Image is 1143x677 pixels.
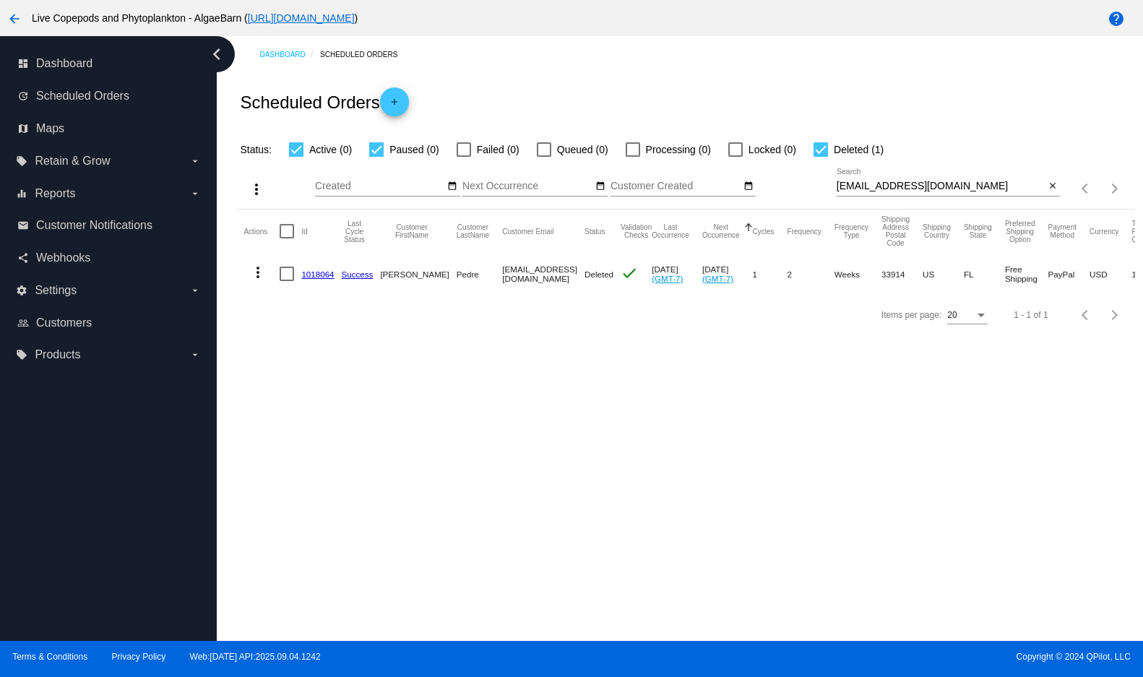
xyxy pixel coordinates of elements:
button: Change sorting for Cycles [753,227,775,236]
button: Change sorting for LastProcessingCycleId [342,220,368,243]
span: Settings [35,284,77,297]
span: Customer Notifications [36,219,152,232]
mat-icon: date_range [743,181,754,192]
mat-icon: date_range [447,181,457,192]
mat-cell: [DATE] [652,253,702,295]
input: Customer Created [611,181,741,192]
i: email [17,220,29,231]
button: Change sorting for NextOccurrenceUtc [702,223,740,239]
mat-icon: close [1048,181,1058,192]
a: people_outline Customers [17,311,201,335]
button: Change sorting for Id [301,227,307,236]
mat-cell: Pedre [457,253,503,295]
button: Change sorting for CustomerEmail [502,227,553,236]
button: Change sorting for LastOccurrenceUtc [652,223,689,239]
a: email Customer Notifications [17,214,201,237]
span: Locked (0) [749,141,796,158]
button: Change sorting for CurrencyIso [1090,227,1119,236]
mat-cell: 2 [788,253,834,295]
button: Previous page [1071,174,1100,203]
button: Clear [1045,179,1060,194]
mat-icon: date_range [595,181,605,192]
h2: Scheduled Orders [240,87,408,116]
a: Terms & Conditions [12,652,87,662]
button: Change sorting for PreferredShippingOption [1005,220,1035,243]
a: Success [342,269,374,279]
i: arrow_drop_down [189,285,201,296]
span: Dashboard [36,57,92,70]
i: local_offer [16,155,27,167]
i: settings [16,285,27,296]
span: Failed (0) [477,141,519,158]
mat-header-cell: Actions [243,210,280,253]
i: arrow_drop_down [189,155,201,167]
button: Change sorting for ShippingCountry [923,223,951,239]
span: Live Copepods and Phytoplankton - AlgaeBarn ( ) [32,12,358,24]
mat-cell: [DATE] [702,253,753,295]
button: Next page [1100,301,1129,329]
span: Processing (0) [646,141,711,158]
a: Privacy Policy [112,652,166,662]
span: 20 [947,310,957,320]
mat-cell: 33914 [881,253,923,295]
button: Change sorting for PaymentMethod.Type [1048,223,1077,239]
span: Customers [36,316,92,329]
div: 1 - 1 of 1 [1014,310,1048,320]
mat-cell: PayPal [1048,253,1090,295]
button: Next page [1100,174,1129,203]
mat-icon: arrow_back [6,10,23,27]
button: Change sorting for CustomerLastName [457,223,490,239]
a: (GMT-7) [702,274,733,283]
button: Previous page [1071,301,1100,329]
span: Queued (0) [557,141,608,158]
i: people_outline [17,317,29,329]
mat-select: Items per page: [947,311,988,321]
span: Copyright © 2024 QPilot, LLC [584,652,1131,662]
span: Retain & Grow [35,155,110,168]
button: Change sorting for Frequency [788,227,821,236]
mat-cell: USD [1090,253,1132,295]
span: Deleted [585,269,613,279]
mat-cell: 1 [753,253,788,295]
mat-cell: US [923,253,964,295]
mat-cell: [EMAIL_ADDRESS][DOMAIN_NAME] [502,253,585,295]
span: Products [35,348,80,361]
mat-icon: more_vert [249,264,267,281]
i: arrow_drop_down [189,349,201,361]
button: Change sorting for Status [585,227,605,236]
span: Reports [35,187,75,200]
input: Next Occurrence [462,181,592,192]
mat-icon: add [386,97,403,114]
input: Created [315,181,445,192]
i: arrow_drop_down [189,188,201,199]
mat-cell: [PERSON_NAME] [380,253,456,295]
i: map [17,123,29,134]
mat-icon: help [1108,10,1125,27]
i: dashboard [17,58,29,69]
i: local_offer [16,349,27,361]
mat-cell: Free Shipping [1005,253,1048,295]
button: Change sorting for ShippingPostcode [881,215,910,247]
a: Dashboard [259,43,320,66]
i: share [17,252,29,264]
a: Web:[DATE] API:2025.09.04.1242 [190,652,321,662]
mat-header-cell: Validation Checks [621,210,652,253]
span: Active (0) [309,141,352,158]
mat-cell: Weeks [834,253,881,295]
i: equalizer [16,188,27,199]
span: Scheduled Orders [36,90,129,103]
a: dashboard Dashboard [17,52,201,75]
span: Paused (0) [389,141,439,158]
a: map Maps [17,117,201,140]
button: Change sorting for FrequencyType [834,223,868,239]
a: 1018064 [301,269,334,279]
span: Maps [36,122,64,135]
mat-cell: FL [964,253,1005,295]
a: [URL][DOMAIN_NAME] [248,12,355,24]
span: Webhooks [36,251,90,264]
i: update [17,90,29,102]
input: Search [837,181,1045,192]
button: Change sorting for CustomerFirstName [380,223,443,239]
a: update Scheduled Orders [17,85,201,108]
span: Status: [240,144,272,155]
